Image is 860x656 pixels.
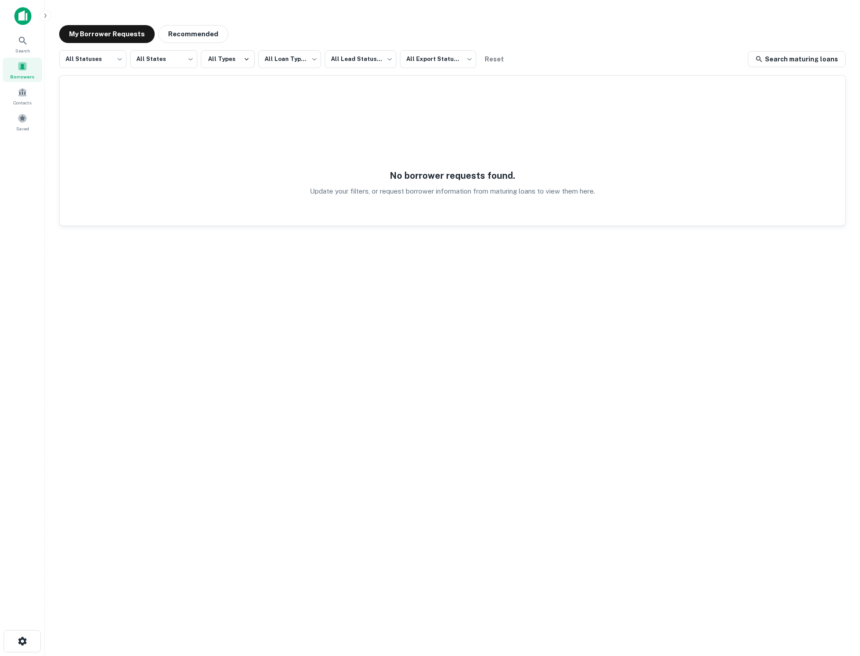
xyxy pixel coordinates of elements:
[748,51,846,67] a: Search maturing loans
[815,584,860,627] iframe: Chat Widget
[3,32,42,56] a: Search
[201,50,255,68] button: All Types
[3,110,42,134] a: Saved
[158,25,228,43] button: Recommended
[325,47,396,71] div: All Lead Statuses
[310,186,595,197] p: Update your filters, or request borrower information from maturing loans to view them here.
[15,47,30,54] span: Search
[480,50,508,68] button: Reset
[3,58,42,82] a: Borrowers
[13,99,31,106] span: Contacts
[258,47,321,71] div: All Loan Types
[400,47,476,71] div: All Export Statuses
[14,7,31,25] img: capitalize-icon.png
[10,73,35,80] span: Borrowers
[390,169,515,182] h5: No borrower requests found.
[130,47,197,71] div: All States
[16,125,29,132] span: Saved
[59,47,126,71] div: All Statuses
[3,84,42,108] a: Contacts
[59,25,155,43] button: My Borrower Requests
